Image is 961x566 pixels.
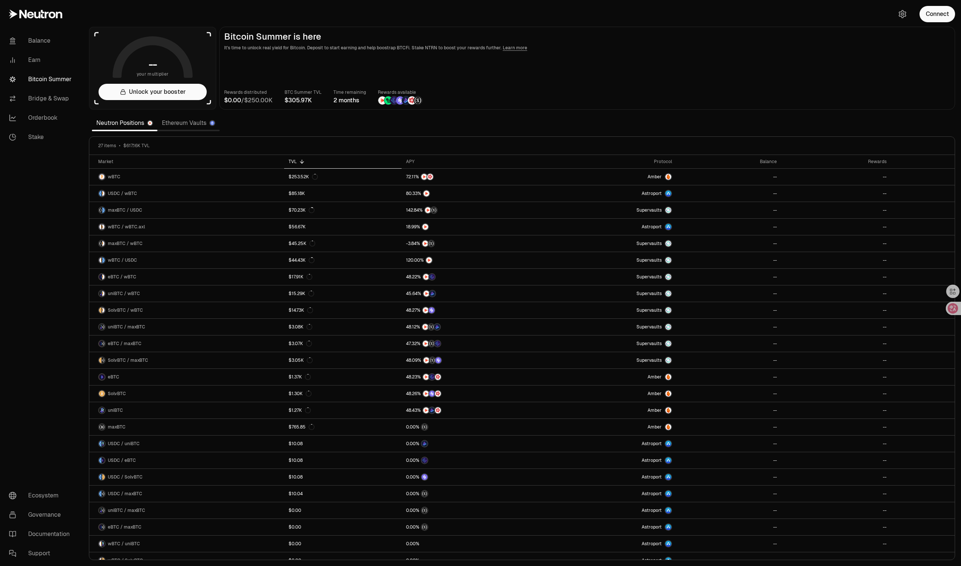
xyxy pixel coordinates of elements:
a: $44.43K [284,252,402,268]
div: $1.37K [289,374,311,380]
img: Structured Points [431,207,437,213]
h1: -- [149,59,157,70]
a: Earn [3,50,80,70]
span: Supervaults [636,207,662,213]
a: Bedrock Diamonds [402,436,539,452]
a: $85.18K [284,185,402,202]
a: NTRNStructured Points [402,202,539,218]
a: NTRN [402,185,539,202]
button: NTRNBedrock Diamonds [406,290,535,297]
a: SolvBTC LogomaxBTC LogoSolvBTC / maxBTC [89,352,284,368]
a: -- [676,185,781,202]
img: Supervaults [665,274,671,280]
a: -- [781,235,891,252]
a: -- [781,419,891,435]
img: Bedrock Diamonds [429,407,435,413]
span: Astroport [642,441,662,447]
img: Bedrock Diamonds [429,291,435,297]
button: NTRN [406,223,535,231]
button: NTRNEtherFi Points [406,273,535,281]
button: NTRNStructured Points [406,206,535,214]
img: Amber [665,407,671,413]
a: -- [676,352,781,368]
img: NTRN [423,374,429,380]
button: NTRN [406,190,535,197]
a: Astroport [540,185,676,202]
span: Supervaults [636,307,662,313]
a: -- [781,169,891,185]
a: AmberAmber [540,402,676,418]
a: $1.37K [284,369,402,385]
span: wBTC / wBTC.axl [108,224,145,230]
img: Supervaults [665,307,671,313]
a: Structured Points [402,486,539,502]
img: Ethereum Logo [210,121,215,125]
img: NTRN [423,307,429,313]
img: Bedrock Diamonds [402,96,410,105]
img: wBTC Logo [99,257,102,263]
div: $1.30K [289,391,312,397]
div: $3.08K [289,324,312,330]
img: Supervaults [665,341,671,347]
img: Supervaults [665,241,671,246]
span: uniBTC [108,407,123,413]
a: uniBTC LogowBTC LogouniBTC / wBTC [89,285,284,302]
span: uniBTC / wBTC [108,291,140,297]
img: Mars Fragments [435,374,441,380]
img: maxBTC Logo [99,241,102,246]
a: -- [676,452,781,469]
img: NTRN [422,241,428,246]
button: NTRNEtherFi PointsMars Fragments [406,373,535,381]
a: $3.08K [284,319,402,335]
a: eBTC LogowBTC LogoeBTC / wBTC [89,269,284,285]
img: Neutron Logo [148,121,152,125]
img: Structured Points [428,324,434,330]
a: $45.25K [284,235,402,252]
a: Astroport [540,436,676,452]
a: SupervaultsSupervaults [540,269,676,285]
a: $10.04 [284,486,402,502]
span: maxBTC [108,424,126,430]
span: Supervaults [636,324,662,330]
a: -- [781,369,891,385]
a: -- [781,452,891,469]
button: EtherFi Points [406,457,535,464]
img: Solv Points [429,307,435,313]
a: -- [781,285,891,302]
img: EtherFi Points [390,96,398,105]
img: SolvBTC Logo [99,357,102,363]
a: Solv Points [402,469,539,485]
a: $765.85 [284,419,402,435]
img: NTRN [426,257,432,263]
img: Mars Fragments [435,407,441,413]
a: -- [781,202,891,218]
div: $10.08 [289,457,303,463]
div: $3.07K [289,341,312,347]
img: Supervaults [665,257,671,263]
div: $1.27K [289,407,311,413]
a: USDC LogomaxBTC LogoUSDC / maxBTC [89,486,284,502]
div: $3.05K [289,357,313,363]
button: Connect [920,6,955,22]
img: uniBTC Logo [99,324,102,330]
a: USDC LogoSolvBTC LogoUSDC / SolvBTC [89,469,284,485]
span: Supervaults [636,241,662,246]
span: SolvBTC [108,391,126,397]
img: NTRN [422,324,428,330]
img: SolvBTC Logo [99,307,102,313]
img: wBTC Logo [102,291,105,297]
a: -- [676,285,781,302]
a: maxBTC LogoUSDC LogomaxBTC / USDC [89,202,284,218]
span: Amber [648,174,662,180]
a: -- [781,219,891,235]
button: NTRNStructured PointsBedrock Diamonds [406,323,535,331]
span: eBTC / maxBTC [108,341,142,347]
button: Unlock your booster [99,84,207,100]
a: -- [676,419,781,435]
a: $14.73K [284,302,402,318]
a: -- [676,169,781,185]
img: Lombard Lux [384,96,392,105]
a: NTRNStructured Points [402,235,539,252]
a: -- [781,319,891,335]
button: NTRNStructured PointsSolv Points [406,357,535,364]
